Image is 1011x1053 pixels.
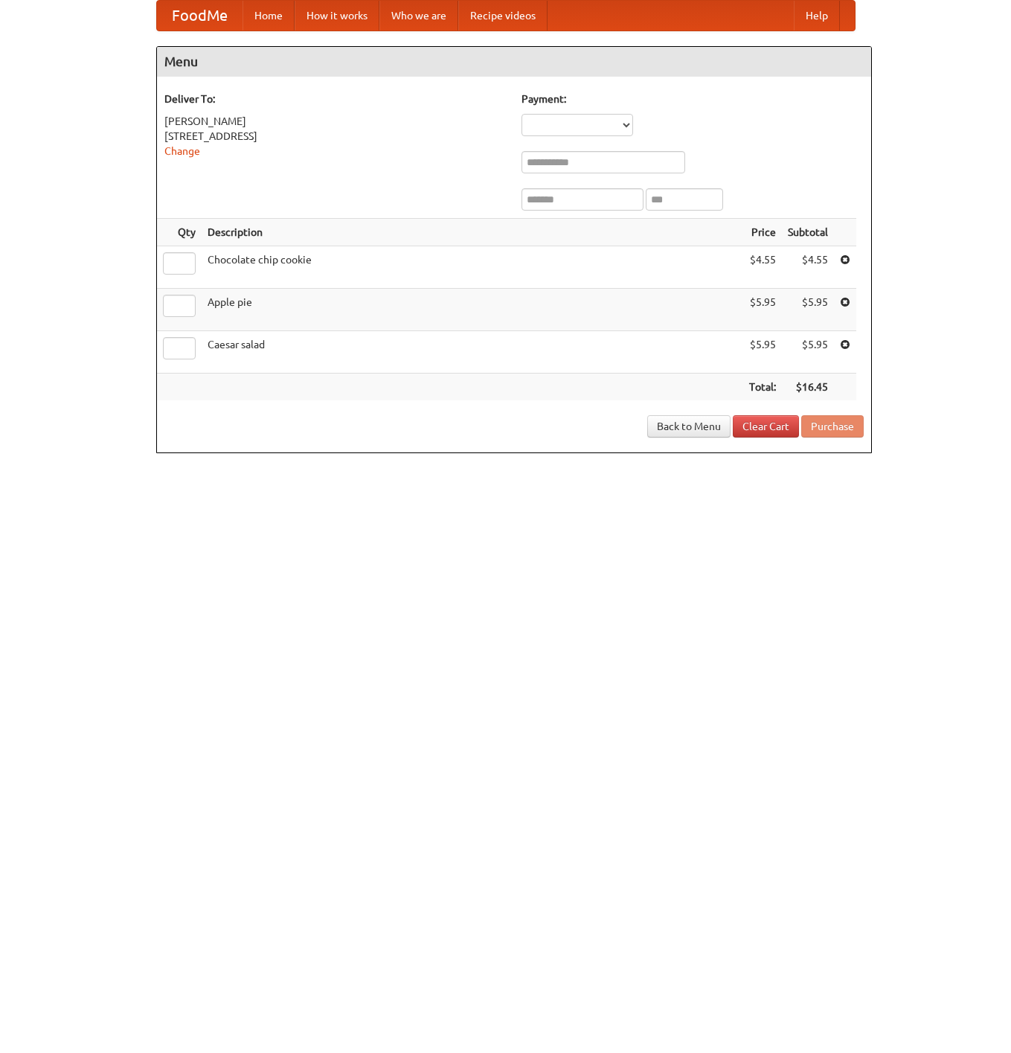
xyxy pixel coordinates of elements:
[458,1,548,31] a: Recipe videos
[157,47,871,77] h4: Menu
[202,289,743,331] td: Apple pie
[202,219,743,246] th: Description
[157,1,243,31] a: FoodMe
[801,415,864,438] button: Purchase
[782,289,834,331] td: $5.95
[243,1,295,31] a: Home
[164,114,507,129] div: [PERSON_NAME]
[733,415,799,438] a: Clear Cart
[521,92,864,106] h5: Payment:
[164,145,200,157] a: Change
[379,1,458,31] a: Who we are
[794,1,840,31] a: Help
[647,415,731,438] a: Back to Menu
[743,374,782,401] th: Total:
[202,331,743,374] td: Caesar salad
[164,129,507,144] div: [STREET_ADDRESS]
[782,219,834,246] th: Subtotal
[157,219,202,246] th: Qty
[743,289,782,331] td: $5.95
[295,1,379,31] a: How it works
[743,331,782,374] td: $5.95
[743,219,782,246] th: Price
[743,246,782,289] td: $4.55
[202,246,743,289] td: Chocolate chip cookie
[782,331,834,374] td: $5.95
[782,246,834,289] td: $4.55
[782,374,834,401] th: $16.45
[164,92,507,106] h5: Deliver To:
